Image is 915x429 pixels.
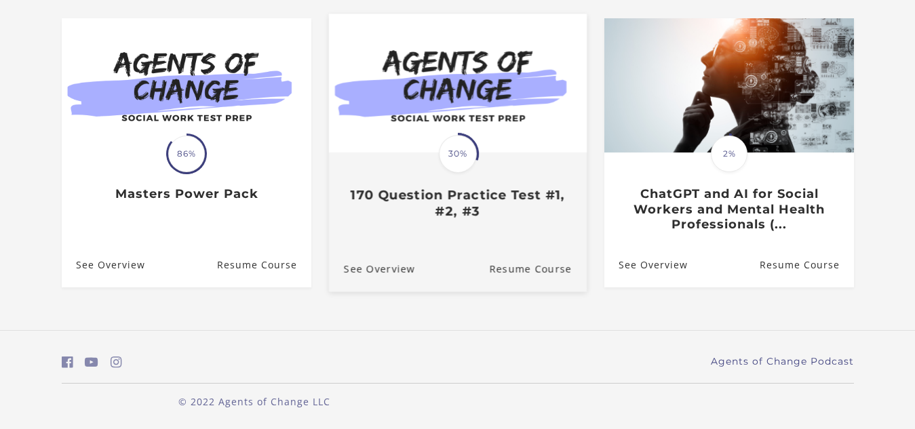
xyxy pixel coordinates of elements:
a: 170 Question Practice Test #1, #2, #3: Resume Course [489,245,587,291]
span: 30% [439,135,477,173]
a: ChatGPT and AI for Social Workers and Mental Health Professionals (...: Resume Course [759,243,853,287]
i: https://www.facebook.com/groups/aswbtestprep (Open in a new window) [62,356,73,369]
a: 170 Question Practice Test #1, #2, #3: See Overview [328,245,414,291]
h3: Masters Power Pack [76,186,296,202]
a: https://www.youtube.com/c/AgentsofChangeTestPrepbyMeaganMitchell (Open in a new window) [85,352,98,372]
p: © 2022 Agents of Change LLC [62,394,447,409]
a: https://www.instagram.com/agentsofchangeprep/ (Open in a new window) [111,352,122,372]
i: https://www.youtube.com/c/AgentsofChangeTestPrepbyMeaganMitchell (Open in a new window) [85,356,98,369]
a: Masters Power Pack: See Overview [62,243,145,287]
h3: 170 Question Practice Test #1, #2, #3 [343,187,571,218]
a: Masters Power Pack: Resume Course [216,243,311,287]
i: https://www.instagram.com/agentsofchangeprep/ (Open in a new window) [111,356,122,369]
h3: ChatGPT and AI for Social Workers and Mental Health Professionals (... [619,186,839,232]
a: Agents of Change Podcast [711,354,854,369]
span: 2% [711,136,747,172]
a: ChatGPT and AI for Social Workers and Mental Health Professionals (...: See Overview [604,243,688,287]
a: https://www.facebook.com/groups/aswbtestprep (Open in a new window) [62,352,73,372]
span: 86% [168,136,205,172]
